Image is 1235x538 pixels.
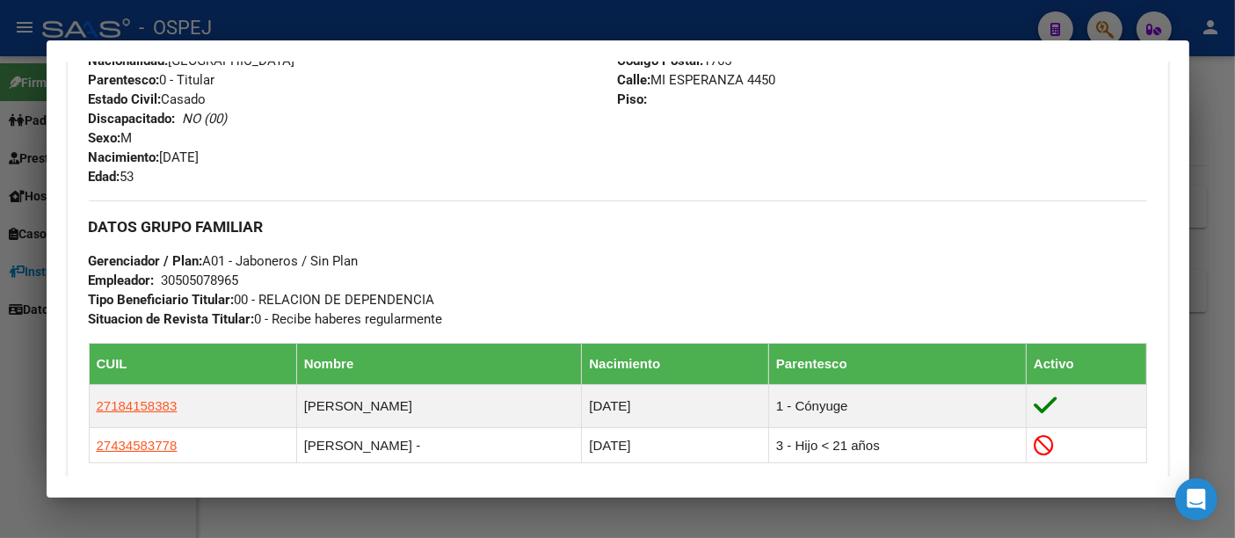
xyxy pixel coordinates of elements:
[1027,344,1147,385] th: Activo
[618,72,651,88] strong: Calle:
[89,91,207,107] span: Casado
[582,428,768,463] td: [DATE]
[183,111,228,127] i: NO (00)
[97,398,178,413] span: 27184158383
[89,130,121,146] strong: Sexo:
[89,253,359,269] span: A01 - Jaboneros / Sin Plan
[618,72,776,88] span: MI ESPERANZA 4450
[89,72,160,88] strong: Parentesco:
[618,53,704,69] strong: Código Postal:
[89,292,435,308] span: 00 - RELACION DE DEPENDENCIA
[89,169,120,185] strong: Edad:
[296,344,582,385] th: Nombre
[89,217,1147,236] h3: DATOS GRUPO FAMILIAR
[89,273,155,288] strong: Empleador:
[296,385,582,428] td: [PERSON_NAME]
[768,385,1026,428] td: 1 - Cónyuge
[582,344,768,385] th: Nacimiento
[89,149,200,165] span: [DATE]
[582,385,768,428] td: [DATE]
[89,311,443,327] span: 0 - Recibe haberes regularmente
[89,253,203,269] strong: Gerenciador / Plan:
[296,428,582,463] td: [PERSON_NAME] -
[89,111,176,127] strong: Discapacitado:
[89,311,255,327] strong: Situacion de Revista Titular:
[89,72,215,88] span: 0 - Titular
[89,344,296,385] th: CUIL
[618,91,648,107] strong: Piso:
[1175,478,1217,520] div: Open Intercom Messenger
[89,130,133,146] span: M
[618,53,732,69] span: 1765
[768,344,1026,385] th: Parentesco
[89,149,160,165] strong: Nacimiento:
[89,292,235,308] strong: Tipo Beneficiario Titular:
[89,91,162,107] strong: Estado Civil:
[89,169,134,185] span: 53
[89,53,169,69] strong: Nacionalidad:
[162,271,239,290] div: 30505078965
[768,428,1026,463] td: 3 - Hijo < 21 años
[89,53,295,69] span: [GEOGRAPHIC_DATA]
[97,438,178,453] span: 27434583778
